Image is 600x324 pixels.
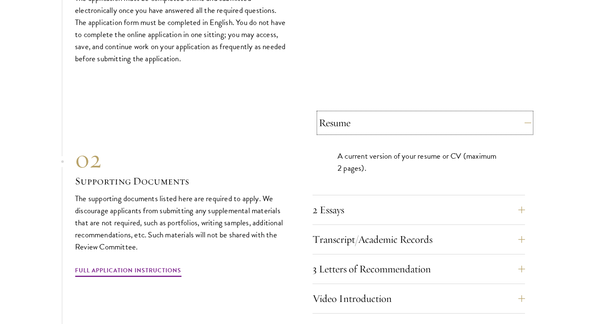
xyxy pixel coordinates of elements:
div: 02 [75,144,287,174]
button: 2 Essays [312,200,525,220]
h3: Supporting Documents [75,174,287,188]
button: Resume [319,113,531,133]
a: Full Application Instructions [75,265,181,278]
button: Video Introduction [312,289,525,309]
p: A current version of your resume or CV (maximum 2 pages). [337,150,500,174]
p: The supporting documents listed here are required to apply. We discourage applicants from submitt... [75,192,287,253]
button: Transcript/Academic Records [312,229,525,249]
button: 3 Letters of Recommendation [312,259,525,279]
